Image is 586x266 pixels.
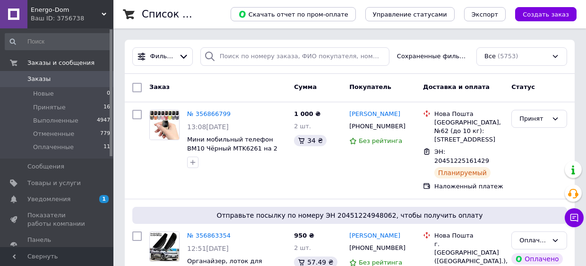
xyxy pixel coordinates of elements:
a: № 356866799 [187,110,231,117]
button: Чат с покупателем [565,208,584,227]
img: Фото товару [150,232,179,261]
button: Создать заказ [515,7,577,21]
span: Покупатель [349,83,391,90]
span: Заказ [149,83,170,90]
span: Товары и услуги [27,179,81,187]
span: Сохраненные фильтры: [397,52,469,61]
span: 11 [103,143,110,151]
span: 1 000 ₴ [294,110,320,117]
div: 34 ₴ [294,135,327,146]
button: Экспорт [464,7,506,21]
span: 4947 [97,116,110,125]
span: 2 шт. [294,123,311,130]
span: 16 [103,103,110,112]
span: Отправьте посылку по номеру ЭН 20451224948062, чтобы получить оплату [136,211,563,220]
h1: Список заказов [142,9,223,20]
span: Все [484,52,496,61]
span: Доставка и оплата [423,83,490,90]
a: Мини мобильный телефон BM10 Чёрный MTK6261 на 2 Sim, размер как зажигалка! [187,136,278,160]
span: Без рейтинга [359,137,402,144]
span: Фильтры [150,52,175,61]
span: Energo-Dom [31,6,102,14]
span: 13:08[DATE] [187,123,229,131]
span: Оплаченные [33,143,74,151]
div: Планируемый [434,167,491,178]
span: Статус [511,83,535,90]
a: Создать заказ [506,10,577,18]
span: Сообщения [27,162,64,171]
span: 1 [99,195,109,203]
span: Заказы и сообщения [27,59,95,67]
span: Экспорт [472,11,498,18]
span: Сумма [294,83,317,90]
span: Управление статусами [373,11,447,18]
span: Создать заказ [523,11,569,18]
span: Панель управления [27,236,87,253]
div: [PHONE_NUMBER] [347,120,407,133]
div: Принят [519,114,548,124]
div: [PHONE_NUMBER] [347,242,407,254]
input: Поиск по номеру заказа, ФИО покупателя, номеру телефона, Email, номеру накладной [200,47,389,66]
button: Скачать отчет по пром-оплате [231,7,356,21]
div: Нова Пошта [434,231,504,240]
span: Отмененные [33,130,74,138]
span: Показатели работы компании [27,211,87,228]
span: 0 [107,89,110,98]
div: [GEOGRAPHIC_DATA], №62 (до 10 кг): [STREET_ADDRESS] [434,118,504,144]
span: 2 шт. [294,244,311,251]
span: 12:51[DATE] [187,245,229,252]
img: Фото товару [150,110,179,140]
div: Оплачено [511,253,562,265]
div: Наложенный платеж [434,182,504,191]
a: [PERSON_NAME] [349,231,400,240]
a: № 356863354 [187,232,231,239]
a: Фото товару [149,231,180,262]
span: ЭН: 20451225161429 [434,148,489,164]
span: 779 [100,130,110,138]
span: Скачать отчет по пром-оплате [238,10,348,18]
div: Ваш ID: 3756738 [31,14,113,23]
span: Без рейтинга [359,259,402,266]
span: Уведомления [27,195,70,204]
span: Принятые [33,103,66,112]
span: Выполненные [33,116,78,125]
span: 950 ₴ [294,232,314,239]
input: Поиск [5,33,111,50]
a: [PERSON_NAME] [349,110,400,119]
button: Управление статусами [365,7,455,21]
span: Новые [33,89,54,98]
div: Оплаченный [519,236,548,246]
a: Фото товару [149,110,180,140]
span: (5753) [498,53,518,60]
div: Нова Пошта [434,110,504,118]
span: Заказы [27,75,51,83]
